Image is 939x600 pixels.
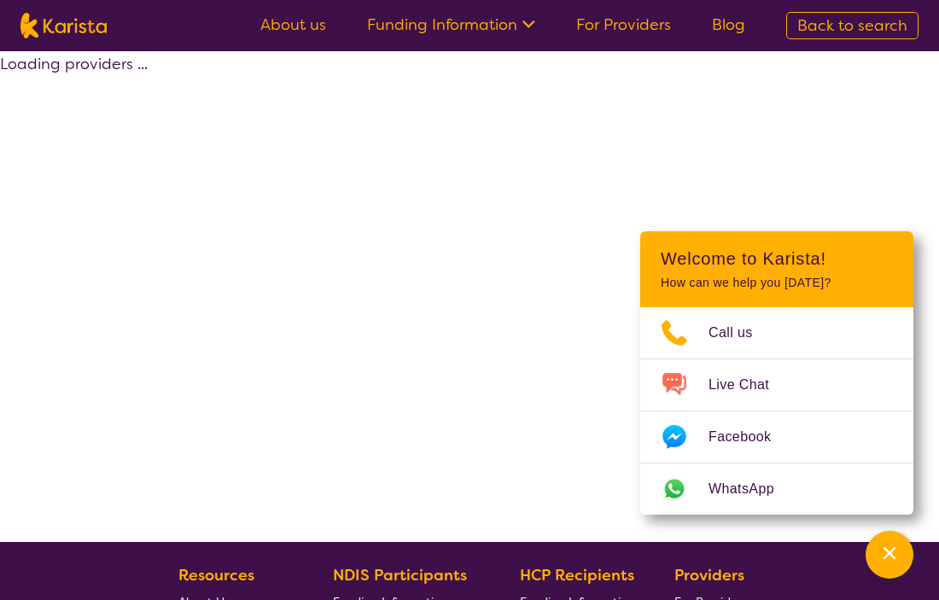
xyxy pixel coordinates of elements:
b: Resources [178,565,254,585]
b: NDIS Participants [333,565,467,585]
span: Call us [709,320,773,346]
p: How can we help you [DATE]? [661,276,893,290]
span: Back to search [797,15,907,36]
h2: Welcome to Karista! [661,248,893,269]
a: Web link opens in a new tab. [640,463,913,515]
button: Channel Menu [866,531,913,579]
div: Channel Menu [640,231,913,515]
a: For Providers [576,15,671,35]
a: Blog [712,15,745,35]
img: Karista logo [20,13,107,38]
span: WhatsApp [709,476,795,502]
span: Facebook [709,424,791,450]
a: Funding Information [367,15,535,35]
a: About us [260,15,326,35]
a: Back to search [786,12,919,39]
span: Live Chat [709,372,790,398]
b: HCP Recipients [520,565,634,585]
b: Providers [674,565,744,585]
ul: Choose channel [640,307,913,515]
